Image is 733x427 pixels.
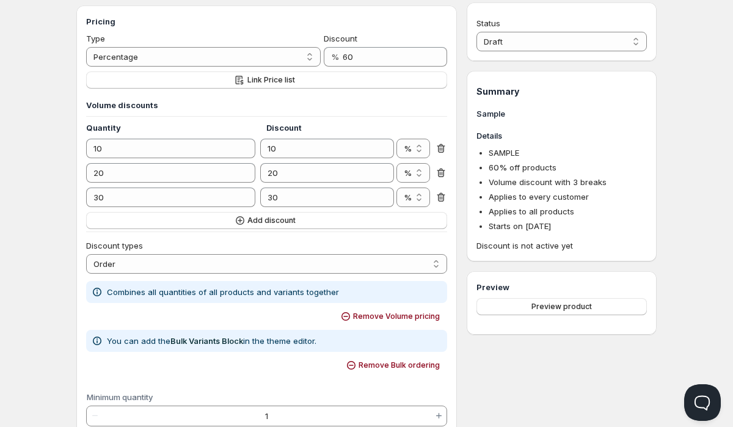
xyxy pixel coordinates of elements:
[247,216,296,225] span: Add discount
[86,212,447,229] button: Add discount
[476,130,647,142] h3: Details
[476,18,500,28] span: Status
[476,108,647,120] h3: Sample
[341,357,447,374] button: Remove Bulk ordering
[86,99,447,111] h3: Volume discounts
[489,177,607,187] span: Volume discount with 3 breaks
[684,384,721,421] iframe: Help Scout Beacon - Open
[86,241,143,250] span: Discount types
[476,239,647,252] span: Discount is not active yet
[324,34,357,43] span: Discount
[331,52,339,62] span: %
[489,206,574,216] span: Applies to all products
[476,281,647,293] h3: Preview
[170,336,243,346] a: Bulk Variants Block
[86,122,266,134] h4: Quantity
[476,298,647,315] button: Preview product
[489,148,519,158] span: SAMPLE
[531,302,592,312] span: Preview product
[107,286,339,298] p: Combines all quantities of all products and variants together
[266,122,398,134] h4: Discount
[336,308,447,325] button: Remove Volume pricing
[489,162,556,172] span: 60 % off products
[86,34,105,43] span: Type
[489,192,589,202] span: Applies to every customer
[247,75,295,85] span: Link Price list
[476,86,647,98] h1: Summary
[86,71,447,89] button: Link Price list
[359,360,440,370] span: Remove Bulk ordering
[489,221,551,231] span: Starts on [DATE]
[87,392,153,402] label: Minimum quantity
[107,335,316,347] p: You can add the in the theme editor.
[353,312,440,321] span: Remove Volume pricing
[86,15,447,27] h3: Pricing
